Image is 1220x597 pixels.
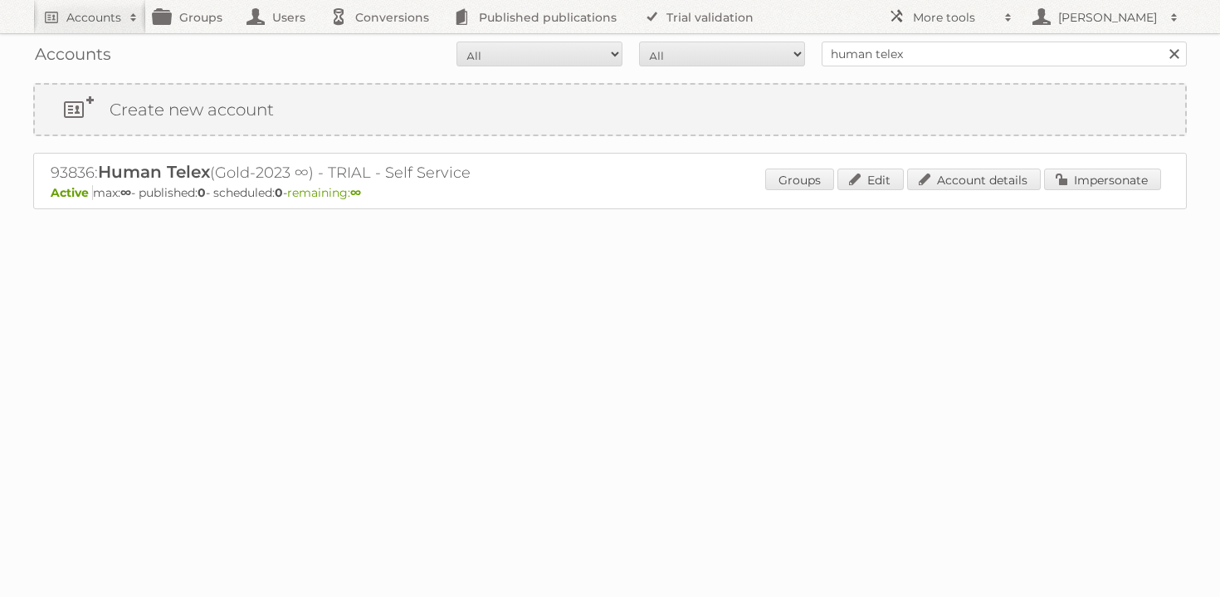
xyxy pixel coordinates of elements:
a: Create new account [35,85,1185,135]
strong: ∞ [350,185,361,200]
span: Active [51,185,93,200]
a: Account details [907,169,1041,190]
h2: More tools [913,9,996,26]
strong: 0 [275,185,283,200]
span: Human Telex [98,162,210,182]
h2: 93836: (Gold-2023 ∞) - TRIAL - Self Service [51,162,632,184]
a: Edit [837,169,904,190]
a: Impersonate [1044,169,1161,190]
p: max: - published: - scheduled: - [51,185,1169,200]
h2: Accounts [66,9,121,26]
strong: ∞ [120,185,131,200]
strong: 0 [198,185,206,200]
a: Groups [765,169,834,190]
span: remaining: [287,185,361,200]
h2: [PERSON_NAME] [1054,9,1162,26]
